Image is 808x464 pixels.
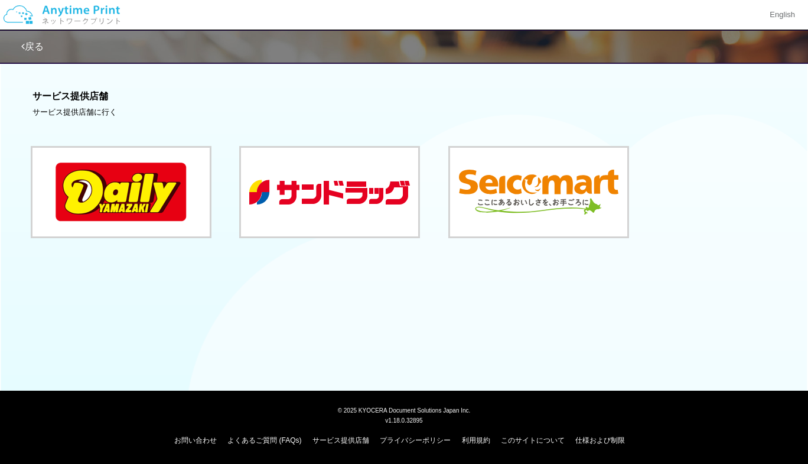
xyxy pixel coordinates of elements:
a: よくあるご質問 (FAQs) [227,436,301,444]
a: サービス提供店舗 [312,436,369,444]
a: プライバシーポリシー [380,436,451,444]
a: 仕様および制限 [575,436,625,444]
span: © 2025 KYOCERA Document Solutions Japan Inc. [338,406,471,414]
h3: サービス提供店舗 [32,91,776,102]
span: v1.18.0.32895 [385,417,422,424]
a: 戻る [21,41,44,51]
div: サービス提供店舗に行く [32,107,776,118]
a: このサイトについて [501,436,565,444]
a: 利用規約 [462,436,490,444]
a: お問い合わせ [174,436,217,444]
